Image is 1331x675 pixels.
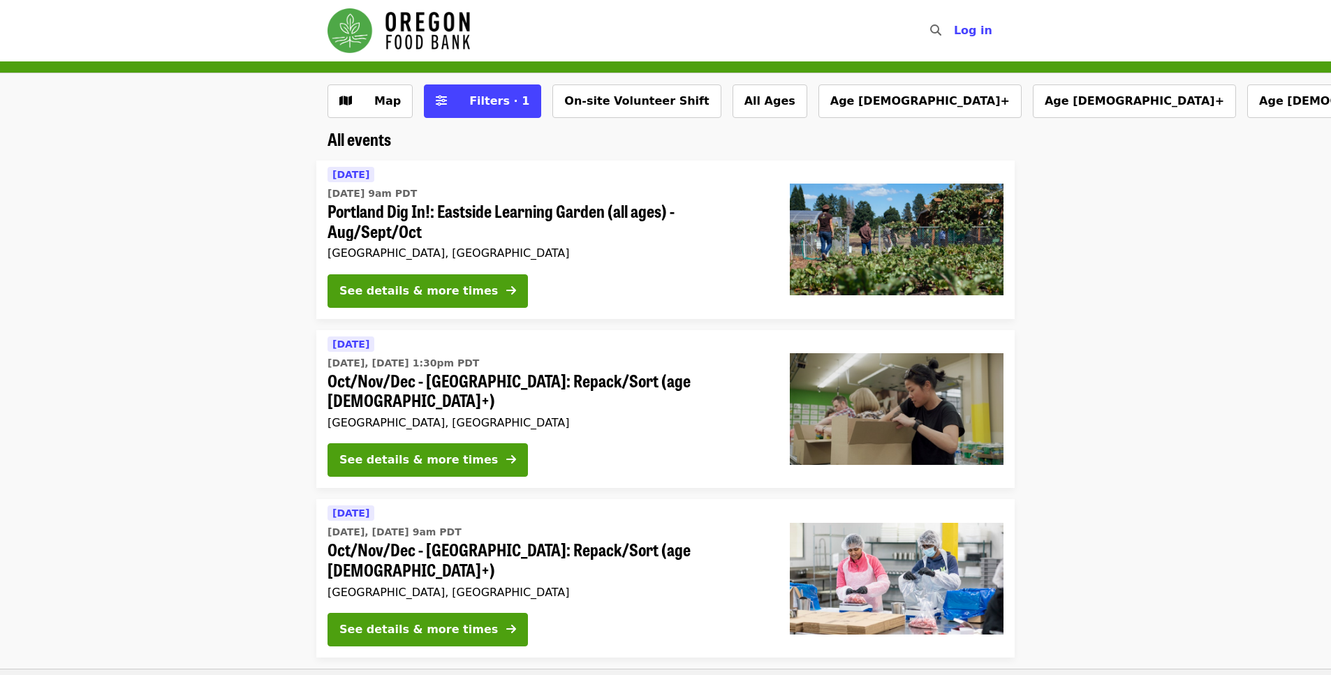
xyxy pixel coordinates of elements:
span: [DATE] [332,169,369,180]
span: Oct/Nov/Dec - [GEOGRAPHIC_DATA]: Repack/Sort (age [DEMOGRAPHIC_DATA]+) [328,371,767,411]
time: [DATE], [DATE] 9am PDT [328,525,462,540]
i: sliders-h icon [436,94,447,107]
button: Filters (1 selected) [424,84,541,118]
time: [DATE], [DATE] 1:30pm PDT [328,356,479,371]
div: See details & more times [339,621,498,638]
span: Log in [954,24,992,37]
button: See details & more times [328,443,528,477]
img: Oregon Food Bank - Home [328,8,470,53]
button: See details & more times [328,613,528,646]
img: Oct/Nov/Dec - Beaverton: Repack/Sort (age 10+) organized by Oregon Food Bank [790,523,1003,635]
img: Portland Dig In!: Eastside Learning Garden (all ages) - Aug/Sept/Oct organized by Oregon Food Bank [790,184,1003,295]
i: arrow-right icon [506,453,516,466]
button: On-site Volunteer Shift [552,84,721,118]
i: arrow-right icon [506,623,516,636]
span: Filters · 1 [469,94,529,107]
div: See details & more times [339,452,498,468]
span: All events [328,126,391,151]
i: search icon [930,24,941,37]
span: Oct/Nov/Dec - [GEOGRAPHIC_DATA]: Repack/Sort (age [DEMOGRAPHIC_DATA]+) [328,540,767,580]
img: Oct/Nov/Dec - Portland: Repack/Sort (age 8+) organized by Oregon Food Bank [790,353,1003,465]
input: Search [950,14,961,47]
button: Show map view [328,84,413,118]
i: arrow-right icon [506,284,516,297]
div: [GEOGRAPHIC_DATA], [GEOGRAPHIC_DATA] [328,246,767,260]
button: Age [DEMOGRAPHIC_DATA]+ [818,84,1022,118]
i: map icon [339,94,352,107]
button: See details & more times [328,274,528,308]
a: See details for "Portland Dig In!: Eastside Learning Garden (all ages) - Aug/Sept/Oct" [316,161,1015,319]
button: All Ages [733,84,807,118]
span: Portland Dig In!: Eastside Learning Garden (all ages) - Aug/Sept/Oct [328,201,767,242]
a: See details for "Oct/Nov/Dec - Beaverton: Repack/Sort (age 10+)" [316,499,1015,658]
div: See details & more times [339,283,498,299]
span: Map [374,94,401,107]
button: Log in [943,17,1003,45]
div: [GEOGRAPHIC_DATA], [GEOGRAPHIC_DATA] [328,586,767,599]
button: Age [DEMOGRAPHIC_DATA]+ [1033,84,1236,118]
time: [DATE] 9am PDT [328,186,417,201]
span: [DATE] [332,507,369,519]
div: [GEOGRAPHIC_DATA], [GEOGRAPHIC_DATA] [328,416,767,429]
a: See details for "Oct/Nov/Dec - Portland: Repack/Sort (age 8+)" [316,330,1015,489]
span: [DATE] [332,339,369,350]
